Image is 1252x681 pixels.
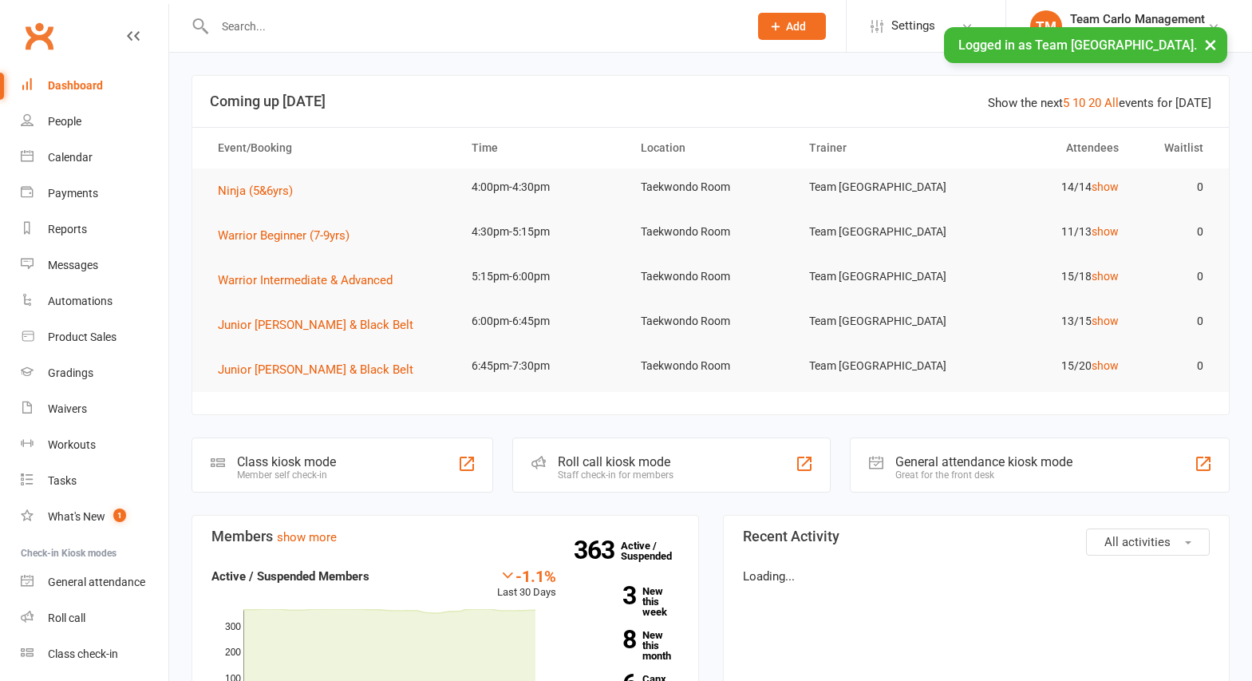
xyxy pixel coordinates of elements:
[1133,303,1218,340] td: 0
[964,347,1133,385] td: 15/20
[211,529,679,544] h3: Members
[580,586,679,617] a: 3New this week
[1133,213,1218,251] td: 0
[964,213,1133,251] td: 11/13
[1086,529,1210,556] button: All activities
[48,510,105,523] div: What's New
[48,402,87,415] div: Waivers
[21,427,168,463] a: Workouts
[21,463,168,499] a: Tasks
[218,318,413,332] span: Junior [PERSON_NAME] & Black Belt
[1030,10,1062,42] div: TM
[48,115,81,128] div: People
[21,283,168,319] a: Automations
[21,636,168,672] a: Class kiosk mode
[210,15,737,38] input: Search...
[237,469,336,481] div: Member self check-in
[1070,26,1207,41] div: Team [GEOGRAPHIC_DATA]
[218,226,361,245] button: Warrior Beginner (7-9yrs)
[218,271,404,290] button: Warrior Intermediate & Advanced
[558,454,673,469] div: Roll call kiosk mode
[497,567,556,584] div: -1.1%
[1104,96,1119,110] a: All
[558,469,673,481] div: Staff check-in for members
[218,184,293,198] span: Ninja (5&6yrs)
[626,303,796,340] td: Taekwondo Room
[895,469,1072,481] div: Great for the front desk
[21,319,168,355] a: Product Sales
[211,569,369,584] strong: Active / Suspended Members
[758,13,826,40] button: Add
[457,258,626,295] td: 5:15pm-6:00pm
[48,223,87,236] div: Reports
[497,567,556,601] div: Last 30 Days
[457,303,626,340] td: 6:00pm-6:45pm
[48,295,113,307] div: Automations
[457,347,626,385] td: 6:45pm-7:30pm
[795,128,964,168] th: Trainer
[964,128,1133,168] th: Attendees
[795,168,964,206] td: Team [GEOGRAPHIC_DATA]
[795,347,964,385] td: Team [GEOGRAPHIC_DATA]
[626,258,796,295] td: Taekwondo Room
[48,151,93,164] div: Calendar
[795,258,964,295] td: Team [GEOGRAPHIC_DATA]
[988,93,1211,113] div: Show the next events for [DATE]
[21,68,168,104] a: Dashboard
[626,347,796,385] td: Taekwondo Room
[218,360,425,379] button: Junior [PERSON_NAME] & Black Belt
[1070,12,1207,26] div: Team Carlo Management
[21,140,168,176] a: Calendar
[218,315,425,335] button: Junior [PERSON_NAME] & Black Belt
[626,213,796,251] td: Taekwondo Room
[48,612,85,624] div: Roll call
[743,567,1211,586] p: Loading...
[21,247,168,283] a: Messages
[21,104,168,140] a: People
[795,213,964,251] td: Team [GEOGRAPHIC_DATA]
[895,454,1072,469] div: General attendance kiosk mode
[203,128,457,168] th: Event/Booking
[210,93,1211,109] h3: Coming up [DATE]
[113,509,126,522] span: 1
[48,259,98,271] div: Messages
[218,273,393,287] span: Warrior Intermediate & Advanced
[48,366,93,379] div: Gradings
[626,168,796,206] td: Taekwondo Room
[1092,270,1119,283] a: show
[48,576,145,588] div: General attendance
[218,181,304,200] button: Ninja (5&6yrs)
[580,584,636,608] strong: 3
[277,530,337,544] a: show more
[580,630,679,661] a: 8New this month
[21,176,168,212] a: Payments
[964,258,1133,295] td: 15/18
[743,529,1211,544] h3: Recent Activity
[21,355,168,391] a: Gradings
[21,499,168,535] a: What's New1
[621,529,691,573] a: 363Active / Suspended
[21,600,168,636] a: Roll call
[1092,315,1119,327] a: show
[457,213,626,251] td: 4:30pm-5:15pm
[48,187,98,200] div: Payments
[891,8,935,44] span: Settings
[964,168,1133,206] td: 14/14
[48,79,103,92] div: Dashboard
[19,16,59,56] a: Clubworx
[457,168,626,206] td: 4:00pm-4:30pm
[1092,180,1119,193] a: show
[1088,96,1101,110] a: 20
[1196,27,1225,61] button: ×
[795,303,964,340] td: Team [GEOGRAPHIC_DATA]
[218,362,413,377] span: Junior [PERSON_NAME] & Black Belt
[580,628,636,651] strong: 8
[48,438,96,451] div: Workouts
[457,128,626,168] th: Time
[21,391,168,427] a: Waivers
[1104,535,1171,549] span: All activities
[1133,347,1218,385] td: 0
[786,20,806,33] span: Add
[1133,128,1218,168] th: Waitlist
[218,228,350,243] span: Warrior Beginner (7-9yrs)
